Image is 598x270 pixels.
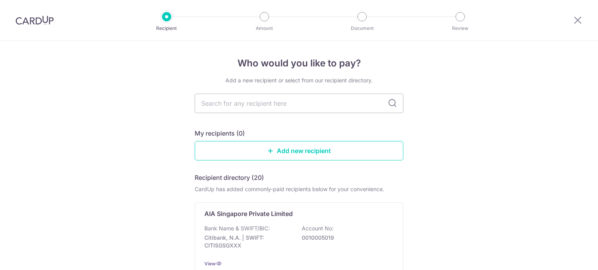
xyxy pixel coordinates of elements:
[333,24,391,32] p: Document
[431,24,489,32] p: Review
[302,234,389,242] p: 0010005019
[204,234,292,249] p: Citibank, N.A. | SWIFT: CITISGSGXXX
[195,173,264,182] h5: Recipient directory (20)
[195,185,403,193] div: CardUp has added commonly-paid recipients below for your convenience.
[195,94,403,113] input: Search for any recipient here
[195,77,403,84] div: Add a new recipient or select from our recipient directory.
[138,24,195,32] p: Recipient
[195,129,245,138] h5: My recipients (0)
[195,141,403,160] a: Add new recipient
[204,209,293,218] p: AIA Singapore Private Limited
[16,16,54,25] img: CardUp
[236,24,293,32] p: Amount
[195,56,403,70] h4: Who would you like to pay?
[204,261,216,267] a: View
[204,225,270,232] p: Bank Name & SWIFT/BIC:
[302,225,334,232] p: Account No:
[548,247,590,266] iframe: Opens a widget where you can find more information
